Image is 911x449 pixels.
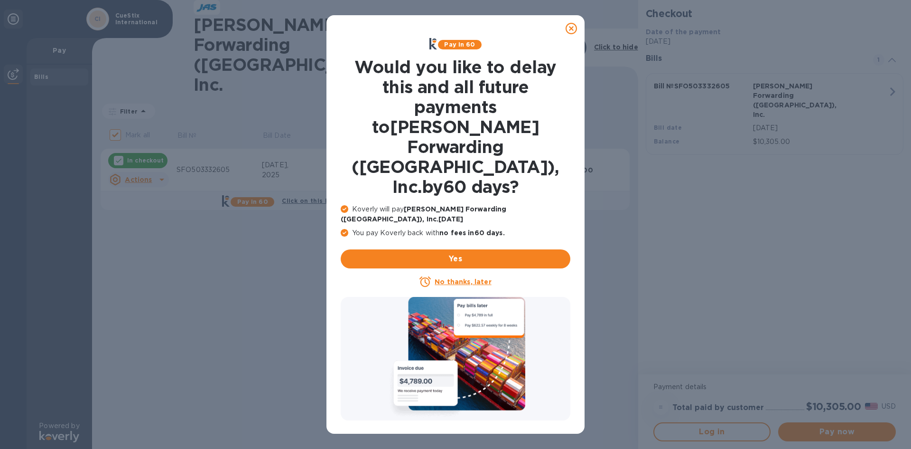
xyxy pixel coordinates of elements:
p: Koverly will pay [341,204,570,224]
b: no fees in 60 days . [439,229,504,237]
b: Pay in 60 [444,41,475,48]
h1: Would you like to delay this and all future payments to [PERSON_NAME] Forwarding ([GEOGRAPHIC_DAT... [341,57,570,197]
u: No thanks, later [435,278,491,286]
p: You pay Koverly back with [341,228,570,238]
button: Yes [341,249,570,268]
b: [PERSON_NAME] Forwarding ([GEOGRAPHIC_DATA]), Inc. [DATE] [341,205,506,223]
span: Yes [348,253,563,265]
